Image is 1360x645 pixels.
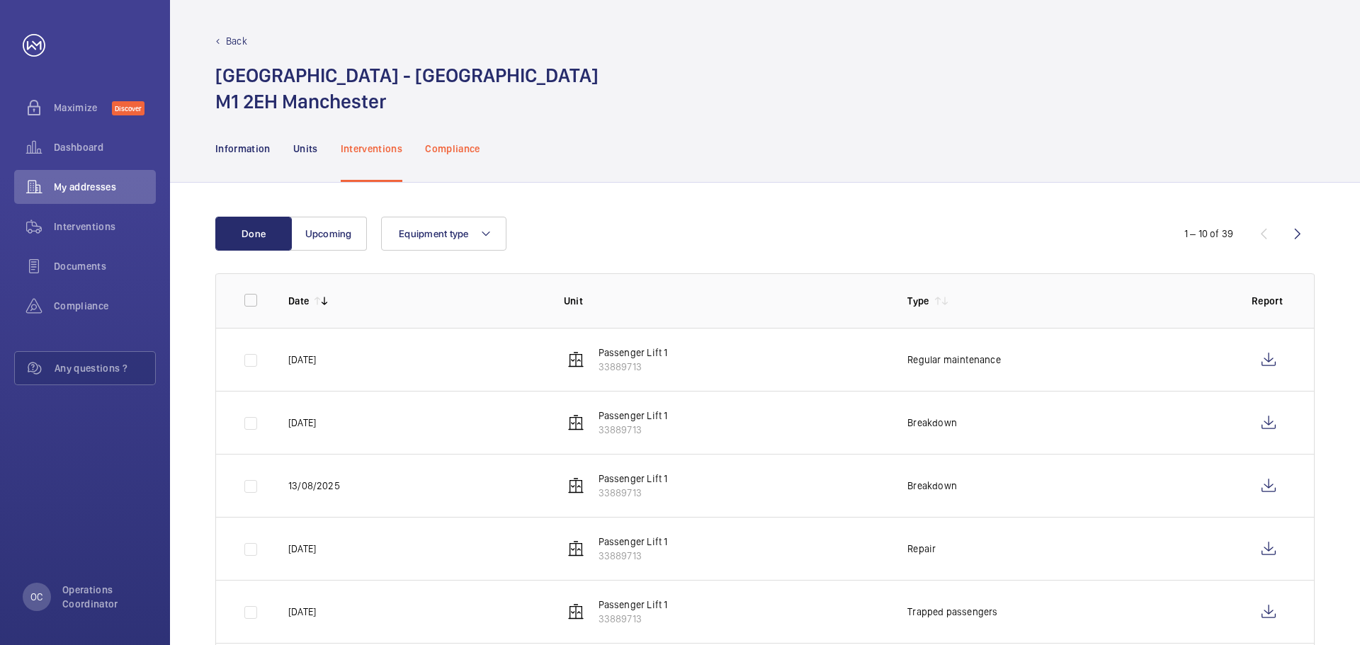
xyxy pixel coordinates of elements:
[599,598,668,612] p: Passenger Lift 1
[288,353,316,367] p: [DATE]
[907,416,957,430] p: Breakdown
[567,351,584,368] img: elevator.svg
[288,416,316,430] p: [DATE]
[62,583,147,611] p: Operations Coordinator
[907,542,936,556] p: Repair
[215,62,599,115] h1: [GEOGRAPHIC_DATA] - [GEOGRAPHIC_DATA] M1 2EH Manchester
[288,605,316,619] p: [DATE]
[567,540,584,557] img: elevator.svg
[1184,227,1233,241] div: 1 – 10 of 39
[599,360,668,374] p: 33889713
[907,605,997,619] p: Trapped passengers
[567,603,584,620] img: elevator.svg
[599,612,668,626] p: 33889713
[599,486,668,500] p: 33889713
[567,477,584,494] img: elevator.svg
[54,259,156,273] span: Documents
[215,217,292,251] button: Done
[54,140,156,154] span: Dashboard
[55,361,155,375] span: Any questions ?
[567,414,584,431] img: elevator.svg
[399,228,469,239] span: Equipment type
[599,423,668,437] p: 33889713
[288,479,340,493] p: 13/08/2025
[293,142,318,156] p: Units
[215,142,271,156] p: Information
[112,101,144,115] span: Discover
[907,353,1000,367] p: Regular maintenance
[907,294,929,308] p: Type
[226,34,247,48] p: Back
[30,590,42,604] p: OC
[341,142,403,156] p: Interventions
[599,549,668,563] p: 33889713
[381,217,506,251] button: Equipment type
[288,542,316,556] p: [DATE]
[1252,294,1286,308] p: Report
[54,299,156,313] span: Compliance
[599,409,668,423] p: Passenger Lift 1
[288,294,309,308] p: Date
[599,346,668,360] p: Passenger Lift 1
[564,294,885,308] p: Unit
[425,142,480,156] p: Compliance
[599,535,668,549] p: Passenger Lift 1
[290,217,367,251] button: Upcoming
[907,479,957,493] p: Breakdown
[54,180,156,194] span: My addresses
[599,472,668,486] p: Passenger Lift 1
[54,101,112,115] span: Maximize
[54,219,156,234] span: Interventions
